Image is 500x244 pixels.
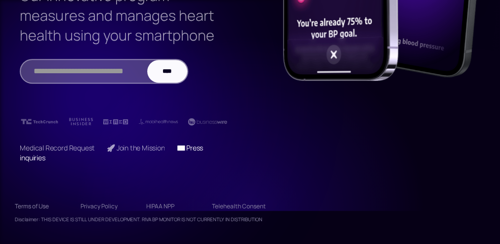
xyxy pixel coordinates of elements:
form: Email Form [20,59,188,84]
a: Privacy Policy [81,198,134,214]
a: 📧 Press inquiries [20,143,203,162]
a: 🚀 Join the Mission [107,143,165,152]
a: Terms of Use [15,198,69,214]
div: Disclaimer: THIS DEVICE IS STILL UNDER DEVELOPMENT. RIVA BP MONITOR IS NOT CURRENTLY IN DISTRIBUTION [15,214,262,224]
a: Telehealth Consent [212,198,266,214]
a: HIPAA NPP [146,198,200,214]
a: Medical Record Request [20,143,95,152]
